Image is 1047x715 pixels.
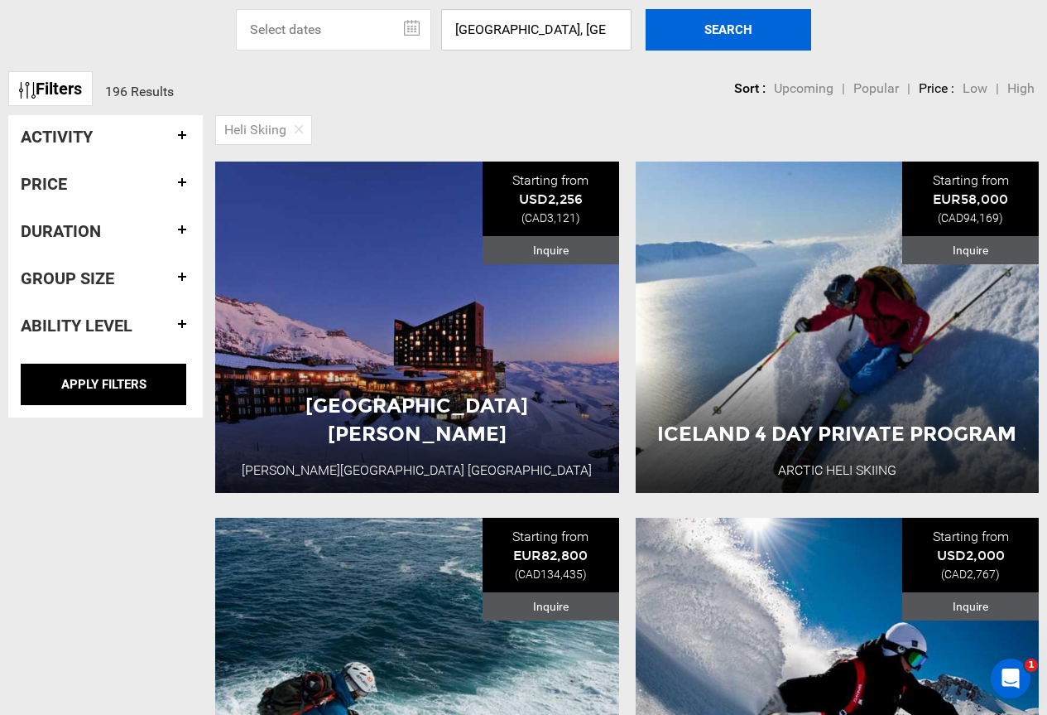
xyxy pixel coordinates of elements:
[919,80,954,99] li: Price :
[1007,80,1035,96] span: High
[842,80,845,99] li: |
[774,80,833,96] span: Upcoming
[991,659,1030,698] iframe: Intercom live chat
[907,80,910,99] li: |
[224,121,286,140] span: Heli Skiing
[1025,659,1038,672] span: 1
[21,316,190,335] h4: Ability Level
[8,71,93,107] a: Filters
[236,9,431,51] input: Select dates
[21,222,190,240] h4: Duration
[853,80,899,96] span: Popular
[996,80,999,99] li: |
[21,364,186,405] input: APPLY FILTERS
[963,80,987,96] span: Low
[105,84,174,99] span: 196 Results
[19,82,36,99] img: btn-icon.svg
[21,175,190,193] h4: Price
[441,9,632,51] input: Enter a location
[646,9,811,51] button: SEARCH
[734,80,766,99] li: Sort :
[295,125,303,133] img: close-icon.png
[21,269,190,287] h4: Group size
[21,128,190,146] h4: Activity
